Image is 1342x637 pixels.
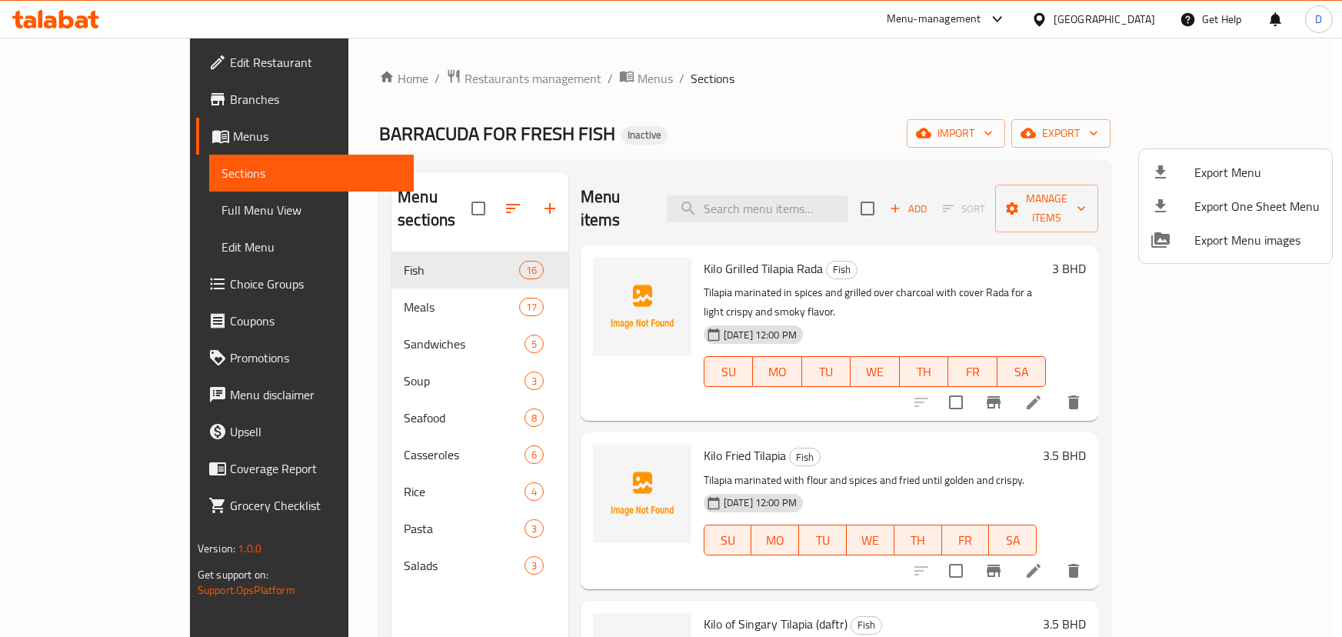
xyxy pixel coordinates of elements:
[1139,189,1332,223] li: Export one sheet menu items
[1139,223,1332,257] li: Export Menu images
[1194,163,1320,182] span: Export Menu
[1194,231,1320,249] span: Export Menu images
[1194,197,1320,215] span: Export One Sheet Menu
[1139,155,1332,189] li: Export menu items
